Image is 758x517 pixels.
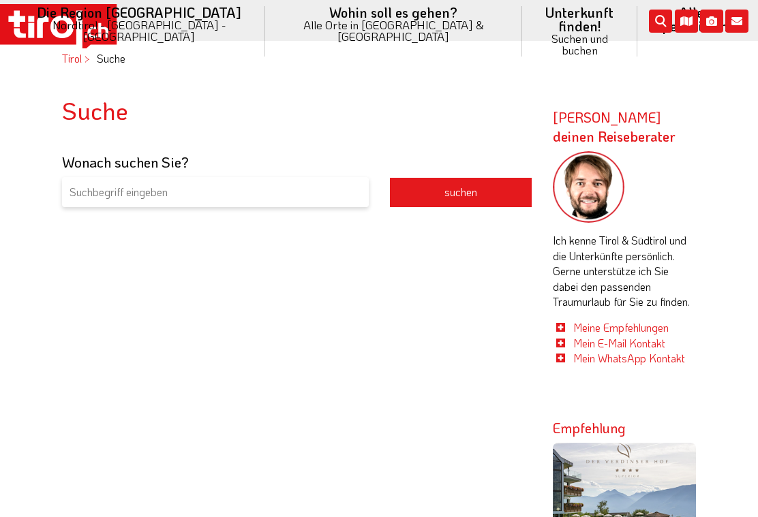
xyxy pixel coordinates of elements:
small: Suchen und buchen [539,33,621,56]
i: Kontakt [725,10,748,33]
strong: [PERSON_NAME] [553,108,676,145]
strong: Empfehlung [553,419,626,437]
button: suchen [389,177,532,208]
i: Fotogalerie [700,10,723,33]
div: Ich kenne Tirol & Südtirol und die Unterkünfte persönlich. Gerne unterstütze ich Sie dabei den pa... [553,151,696,366]
i: Karte öffnen [675,10,698,33]
small: Nordtirol - [GEOGRAPHIC_DATA] - [GEOGRAPHIC_DATA] [30,19,249,42]
a: Meine Empfehlungen [573,320,669,334]
small: Alle Orte in [GEOGRAPHIC_DATA] & [GEOGRAPHIC_DATA] [282,19,506,42]
h3: Wonach suchen Sie? [62,154,532,170]
span: deinen Reiseberater [553,127,676,145]
h1: Suche [62,97,532,124]
input: Suchbegriff eingeben [62,177,369,208]
img: frag-markus.png [553,151,624,223]
a: Mein E-Mail Kontakt [573,336,665,350]
a: Mein WhatsApp Kontakt [573,351,685,365]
